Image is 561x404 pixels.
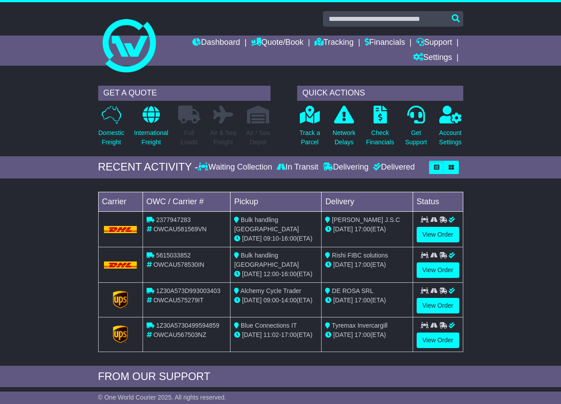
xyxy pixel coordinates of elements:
span: 17:00 [281,331,297,338]
span: 2377947283 [156,216,191,223]
p: Check Financials [366,128,394,147]
a: GetSupport [405,105,427,152]
p: International Freight [134,128,168,147]
a: View Order [417,227,459,242]
span: [DATE] [242,297,262,304]
span: OWCAU567503NZ [153,331,206,338]
div: FROM OUR SUPPORT [98,370,463,383]
a: Settings [413,51,452,66]
a: Quote/Book [251,36,303,51]
div: Waiting Collection [198,162,274,172]
span: 12:00 [263,270,279,277]
img: GetCarrierServiceLogo [113,291,128,309]
div: (ETA) [325,260,409,269]
div: - (ETA) [234,330,318,340]
span: 14:00 [281,297,297,304]
div: In Transit [275,162,321,172]
span: 5615033852 [156,252,191,259]
p: Account Settings [439,128,462,147]
span: 1Z30A573D993003403 [156,287,220,294]
a: CheckFinancials [366,105,394,152]
div: - (ETA) [234,234,318,243]
a: View Order [417,262,459,278]
span: DE ROSA SRL [332,287,373,294]
div: RECENT ACTIVITY - [98,161,199,174]
span: 1Z30A5730499594859 [156,322,219,329]
td: OWC / Carrier # [143,192,231,211]
p: Full Loads [178,128,200,147]
span: Bulk handling [GEOGRAPHIC_DATA] [234,252,299,268]
img: DHL.png [104,261,137,269]
a: InternationalFreight [134,105,169,152]
p: Track a Parcel [299,128,320,147]
a: NetworkDelays [332,105,356,152]
div: (ETA) [325,296,409,305]
span: OWCAU575279IT [153,297,203,304]
a: Support [416,36,452,51]
span: Alchemy Cycle Trader [240,287,301,294]
span: 17:00 [354,226,370,233]
img: GetCarrierServiceLogo [113,325,128,343]
div: - (ETA) [234,296,318,305]
span: Tyremax Invercargill [332,322,387,329]
span: 11:02 [263,331,279,338]
p: Air & Sea Freight [210,128,236,147]
div: (ETA) [325,225,409,234]
div: (ETA) [325,330,409,340]
a: View Order [417,298,459,313]
a: Dashboard [192,36,240,51]
a: Track aParcel [299,105,320,152]
div: GET A QUOTE [98,86,271,101]
span: 09:10 [263,235,279,242]
span: [DATE] [242,235,262,242]
a: Financials [365,36,405,51]
a: DomesticFreight [98,105,125,152]
span: 17:00 [354,331,370,338]
td: Carrier [98,192,143,211]
td: Status [413,192,463,211]
span: [DATE] [333,297,353,304]
span: Blue Connections IT [241,322,297,329]
span: [DATE] [242,331,262,338]
span: 17:00 [354,261,370,268]
span: 09:00 [263,297,279,304]
a: AccountSettings [439,105,462,152]
img: DHL.png [104,226,137,233]
span: OWCAU578530IN [153,261,204,268]
span: [DATE] [333,261,353,268]
span: Rishi FIBC solutions [332,252,388,259]
p: Get Support [405,128,427,147]
td: Pickup [231,192,322,211]
a: Tracking [314,36,354,51]
span: 17:00 [354,297,370,304]
span: © One World Courier 2025. All rights reserved. [98,394,227,401]
div: Delivering [321,162,371,172]
td: Delivery [322,192,413,211]
span: [DATE] [333,226,353,233]
span: 16:00 [281,270,297,277]
div: - (ETA) [234,269,318,279]
span: 16:00 [281,235,297,242]
span: [DATE] [242,270,262,277]
p: Air / Sea Depot [246,128,270,147]
p: Network Delays [333,128,355,147]
span: Bulk handling [GEOGRAPHIC_DATA] [234,216,299,233]
a: View Order [417,333,459,348]
div: QUICK ACTIONS [297,86,463,101]
span: [PERSON_NAME] J.S.C [332,216,400,223]
div: Delivered [371,162,415,172]
span: OWCAU581569VN [153,226,207,233]
p: Domestic Freight [99,128,124,147]
span: [DATE] [333,331,353,338]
